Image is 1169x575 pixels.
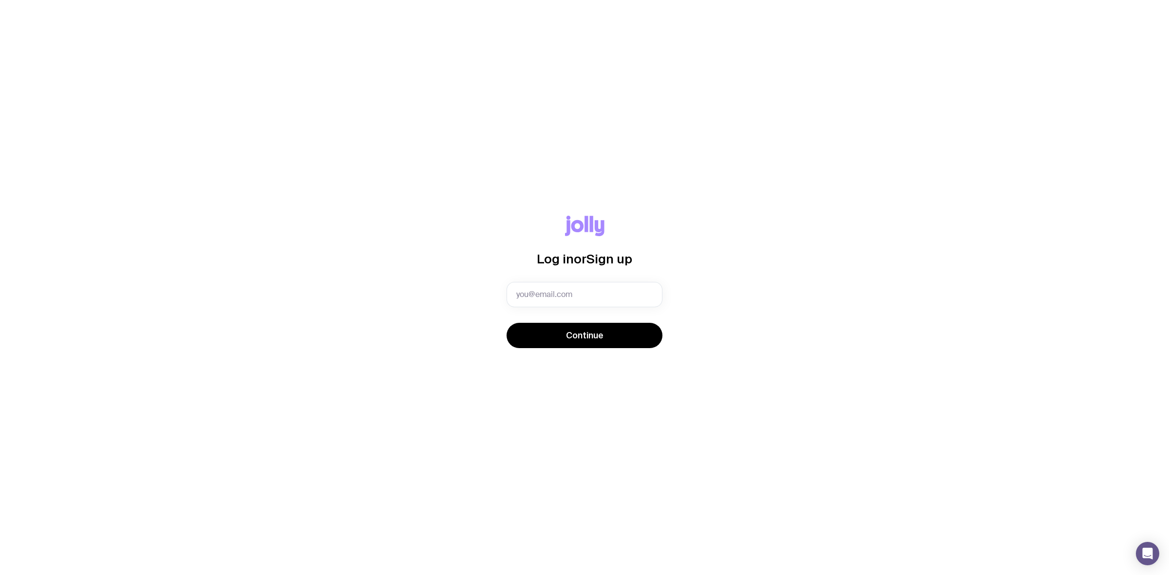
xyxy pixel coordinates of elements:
[574,252,586,266] span: or
[1136,542,1159,565] div: Open Intercom Messenger
[507,323,662,348] button: Continue
[566,330,603,341] span: Continue
[507,282,662,307] input: you@email.com
[586,252,632,266] span: Sign up
[537,252,574,266] span: Log in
